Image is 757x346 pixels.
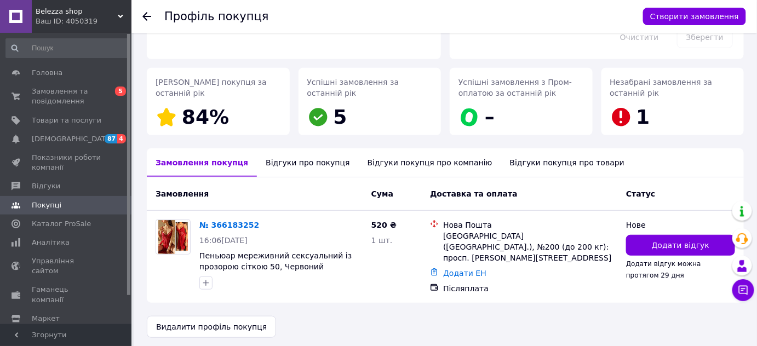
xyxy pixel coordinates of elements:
span: Замовлення та повідомлення [32,86,101,106]
span: 87 [105,134,117,143]
span: Belezza shop [36,7,118,16]
div: Ваш ID: 4050319 [36,16,131,26]
h1: Профіль покупця [164,10,269,23]
span: Додати відгук можна протягом 29 дня [626,260,701,279]
img: Фото товару [158,220,188,254]
span: Успішні замовлення за останній рік [307,78,399,97]
input: Пошук [5,38,129,58]
span: 16:06[DATE] [199,236,248,245]
span: Незабрані замовлення за останній рік [610,78,713,97]
div: Відгуки покупця про товари [501,148,633,177]
div: Повернутися назад [142,11,151,22]
span: Відгуки [32,181,60,191]
span: Каталог ProSale [32,219,91,229]
div: [GEOGRAPHIC_DATA] ([GEOGRAPHIC_DATA].), №200 (до 200 кг): просп. [PERSON_NAME][STREET_ADDRESS] [443,230,617,263]
div: Нове [626,220,735,230]
button: Видалити профіль покупця [147,316,276,338]
a: № 366183252 [199,221,259,229]
span: Cума [371,189,393,198]
div: Післяплата [443,283,617,294]
span: Доставка та оплата [430,189,518,198]
span: Маркет [32,314,60,324]
div: Відгуки про покупця [257,148,358,177]
span: Аналітика [32,238,70,247]
span: [DEMOGRAPHIC_DATA] [32,134,113,144]
span: 1 [636,106,650,128]
span: 84% [182,106,229,128]
div: Відгуки покупця про компанію [359,148,501,177]
button: Чат з покупцем [732,279,754,301]
div: Замовлення покупця [147,148,257,177]
span: Головна [32,68,62,78]
span: 520 ₴ [371,221,397,229]
span: 5 [334,106,347,128]
span: 5 [115,86,126,96]
span: Управління сайтом [32,256,101,276]
span: Гаманець компанії [32,285,101,304]
span: 1 шт. [371,236,393,245]
a: Пеньюар мереживний сексуальний із прозорою сіткою 50, Червоний [199,251,352,271]
button: Створити замовлення [643,8,746,25]
span: Додати відгук [652,240,709,251]
a: Фото товару [156,220,191,255]
span: Успішні замовлення з Пром-оплатою за останній рік [458,78,572,97]
span: Покупці [32,200,61,210]
span: 4 [117,134,126,143]
span: Товари та послуги [32,116,101,125]
span: – [485,106,495,128]
button: Додати відгук [626,235,735,256]
span: Замовлення [156,189,209,198]
a: Додати ЕН [443,269,486,278]
span: [PERSON_NAME] покупця за останній рік [156,78,267,97]
span: Показники роботи компанії [32,153,101,172]
span: Статус [626,189,655,198]
div: Нова Пошта [443,220,617,230]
